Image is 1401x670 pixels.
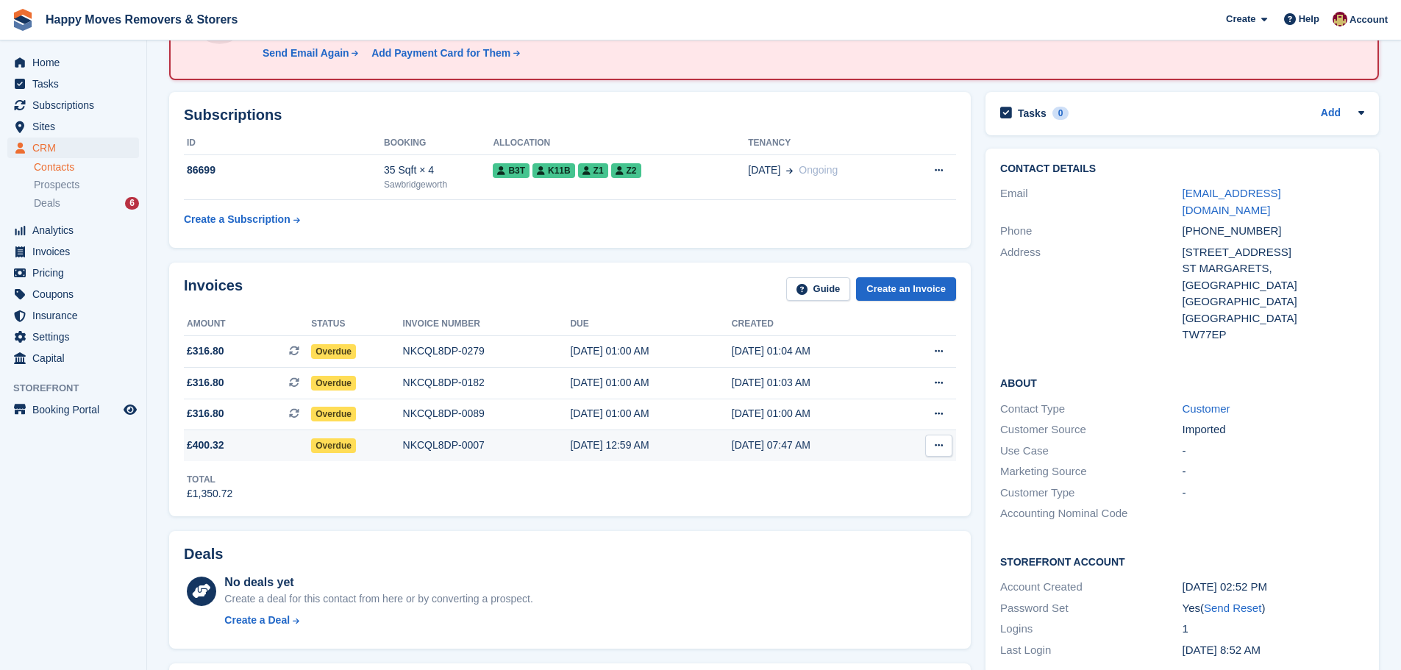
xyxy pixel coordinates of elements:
[366,46,521,61] a: Add Payment Card for Them
[1183,644,1261,656] time: 2025-08-11 07:52:36 UTC
[187,375,224,391] span: £316.80
[1183,463,1364,480] div: -
[184,163,384,178] div: 86699
[1183,293,1364,310] div: [GEOGRAPHIC_DATA]
[187,486,232,502] div: £1,350.72
[1183,260,1364,293] div: ST MARGARETS, [GEOGRAPHIC_DATA]
[384,163,493,178] div: 35 Sqft × 4
[1183,621,1364,638] div: 1
[1000,401,1182,418] div: Contact Type
[1321,105,1341,122] a: Add
[7,399,139,420] a: menu
[184,277,243,302] h2: Invoices
[1000,185,1182,218] div: Email
[578,163,608,178] span: Z1
[184,212,290,227] div: Create a Subscription
[7,138,139,158] a: menu
[121,401,139,418] a: Preview store
[125,197,139,210] div: 6
[856,277,956,302] a: Create an Invoice
[1000,621,1182,638] div: Logins
[7,284,139,304] a: menu
[1183,443,1364,460] div: -
[13,381,146,396] span: Storefront
[184,546,223,563] h2: Deals
[32,116,121,137] span: Sites
[7,52,139,73] a: menu
[403,313,571,336] th: Invoice number
[1183,327,1364,343] div: TW77EP
[34,177,139,193] a: Prospects
[32,263,121,283] span: Pricing
[224,613,532,628] a: Create a Deal
[1000,579,1182,596] div: Account Created
[532,163,575,178] span: K11B
[7,116,139,137] a: menu
[1000,223,1182,240] div: Phone
[32,241,121,262] span: Invoices
[184,206,300,233] a: Create a Subscription
[7,348,139,368] a: menu
[1052,107,1069,120] div: 0
[7,241,139,262] a: menu
[748,132,902,155] th: Tenancy
[40,7,243,32] a: Happy Moves Removers & Storers
[732,343,893,359] div: [DATE] 01:04 AM
[224,591,532,607] div: Create a deal for this contact from here or by converting a prospect.
[384,132,493,155] th: Booking
[786,277,851,302] a: Guide
[493,163,530,178] span: B3T
[32,138,121,158] span: CRM
[371,46,510,61] div: Add Payment Card for Them
[184,107,956,124] h2: Subscriptions
[7,220,139,240] a: menu
[403,375,571,391] div: NKCQL8DP-0182
[32,95,121,115] span: Subscriptions
[1000,642,1182,659] div: Last Login
[34,196,139,211] a: Deals 6
[570,313,731,336] th: Due
[1183,223,1364,240] div: [PHONE_NUMBER]
[34,160,139,174] a: Contacts
[1000,244,1182,343] div: Address
[1183,244,1364,261] div: [STREET_ADDRESS]
[570,406,731,421] div: [DATE] 01:00 AM
[311,376,356,391] span: Overdue
[403,406,571,421] div: NKCQL8DP-0089
[34,196,60,210] span: Deals
[570,375,731,391] div: [DATE] 01:00 AM
[493,132,748,155] th: Allocation
[1183,187,1281,216] a: [EMAIL_ADDRESS][DOMAIN_NAME]
[1200,602,1265,614] span: ( )
[263,46,349,61] div: Send Email Again
[311,407,356,421] span: Overdue
[7,263,139,283] a: menu
[184,132,384,155] th: ID
[12,9,34,31] img: stora-icon-8386f47178a22dfd0bd8f6a31ec36ba5ce8667c1dd55bd0f319d3a0aa187defe.svg
[1204,602,1261,614] a: Send Reset
[1183,421,1364,438] div: Imported
[1183,485,1364,502] div: -
[403,438,571,453] div: NKCQL8DP-0007
[1183,310,1364,327] div: [GEOGRAPHIC_DATA]
[311,344,356,359] span: Overdue
[384,178,493,191] div: Sawbridgeworth
[187,343,224,359] span: £316.80
[7,74,139,94] a: menu
[1018,107,1047,120] h2: Tasks
[187,406,224,421] span: £316.80
[187,473,232,486] div: Total
[1000,554,1364,569] h2: Storefront Account
[7,95,139,115] a: menu
[1000,163,1364,175] h2: Contact Details
[611,163,641,178] span: Z2
[1333,12,1347,26] img: Steven Fry
[34,178,79,192] span: Prospects
[32,305,121,326] span: Insurance
[7,305,139,326] a: menu
[1000,505,1182,522] div: Accounting Nominal Code
[311,313,402,336] th: Status
[32,220,121,240] span: Analytics
[32,399,121,420] span: Booking Portal
[184,313,311,336] th: Amount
